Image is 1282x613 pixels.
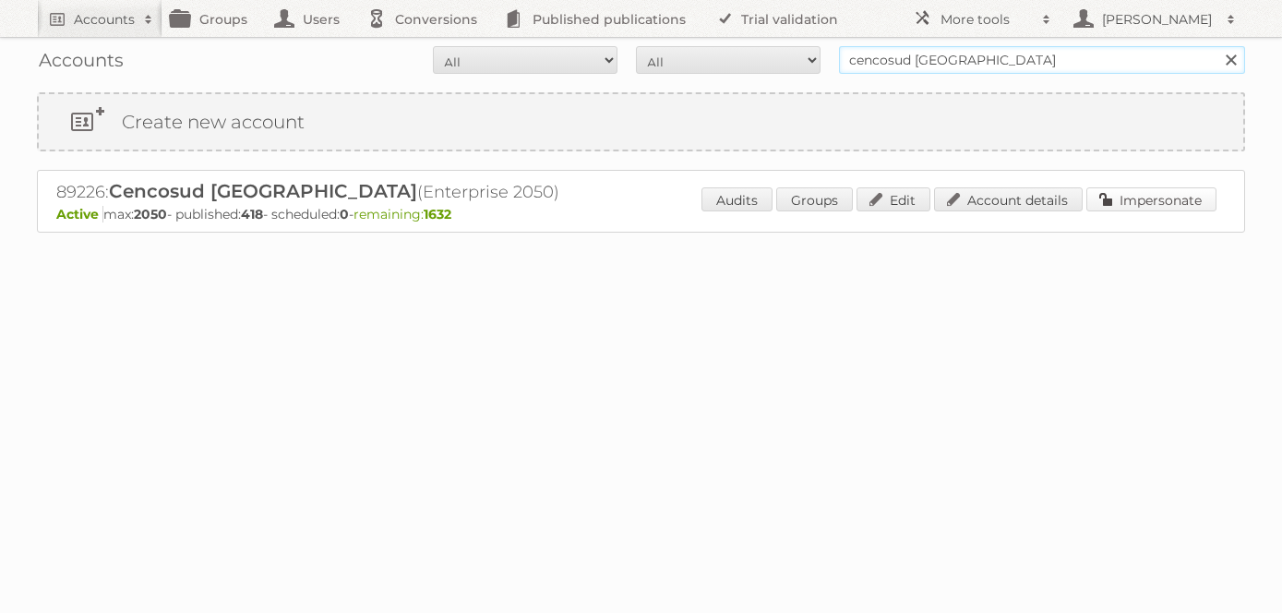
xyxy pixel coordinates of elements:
[701,187,773,211] a: Audits
[857,187,930,211] a: Edit
[353,206,451,222] span: remaining:
[74,10,135,29] h2: Accounts
[39,94,1243,150] a: Create new account
[1097,10,1217,29] h2: [PERSON_NAME]
[941,10,1033,29] h2: More tools
[56,206,103,222] span: Active
[241,206,263,222] strong: 418
[340,206,349,222] strong: 0
[934,187,1083,211] a: Account details
[134,206,167,222] strong: 2050
[424,206,451,222] strong: 1632
[109,180,417,202] span: Cencosud [GEOGRAPHIC_DATA]
[776,187,853,211] a: Groups
[56,206,1226,222] p: max: - published: - scheduled: -
[56,180,702,204] h2: 89226: (Enterprise 2050)
[1086,187,1216,211] a: Impersonate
